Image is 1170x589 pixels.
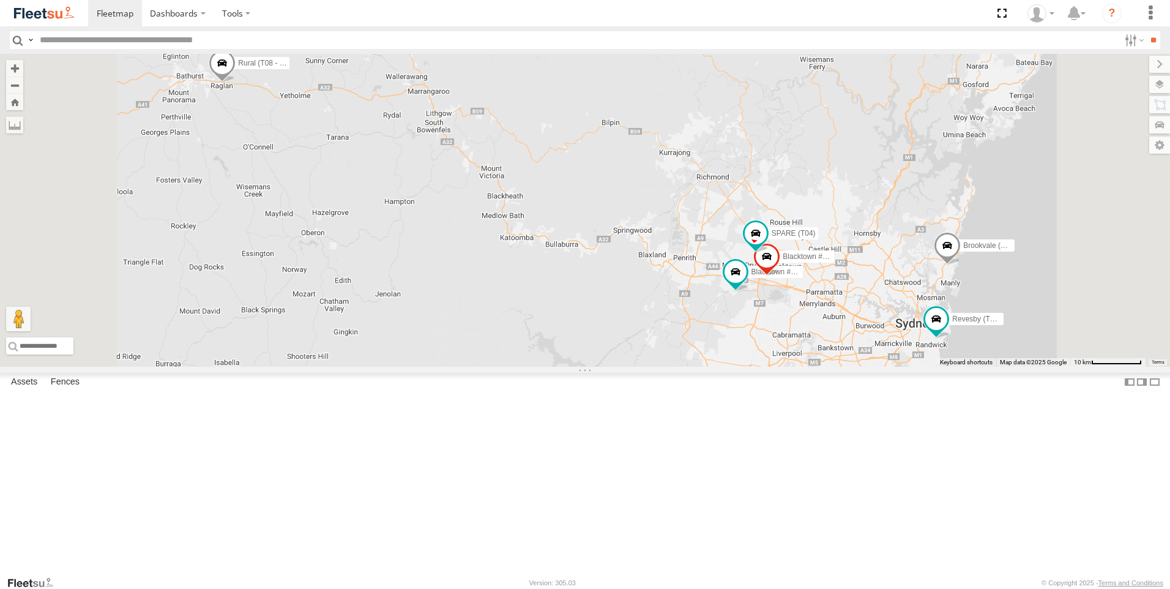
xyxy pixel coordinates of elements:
label: Hide Summary Table [1149,373,1161,391]
button: Map Scale: 10 km per 79 pixels [1070,358,1146,367]
span: 10 km [1074,359,1091,366]
span: Rural (T08 - [PERSON_NAME]) [238,59,342,67]
a: Visit our Website [7,577,63,589]
button: Keyboard shortcuts [940,358,993,367]
button: Zoom out [6,77,23,94]
span: SPARE (T04) [772,229,816,238]
button: Zoom in [6,60,23,77]
a: Terms and Conditions [1098,579,1163,587]
label: Map Settings [1149,137,1170,154]
button: Zoom Home [6,94,23,110]
span: Revesby (T07 - [PERSON_NAME]) [952,315,1067,323]
a: Terms [1152,360,1164,365]
div: Peter Groves [1023,4,1059,23]
div: © Copyright 2025 - [1041,579,1163,587]
label: Dock Summary Table to the Right [1136,373,1148,391]
i: ? [1102,4,1122,23]
span: Map data ©2025 Google [1000,359,1067,366]
label: Fences [45,373,86,391]
div: Version: 305.03 [529,579,576,587]
label: Dock Summary Table to the Left [1123,373,1136,391]
span: Blacktown #2 (T05 - [PERSON_NAME]) [783,252,913,260]
span: Brookvale (T10 - [PERSON_NAME]) [963,241,1082,249]
span: Blacktown #1 (T09 - [PERSON_NAME]) [751,268,882,276]
img: fleetsu-logo-horizontal.svg [12,5,76,21]
label: Search Filter Options [1120,31,1146,49]
label: Assets [5,373,43,391]
label: Search Query [26,31,35,49]
label: Measure [6,116,23,133]
button: Drag Pegman onto the map to open Street View [6,307,31,331]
